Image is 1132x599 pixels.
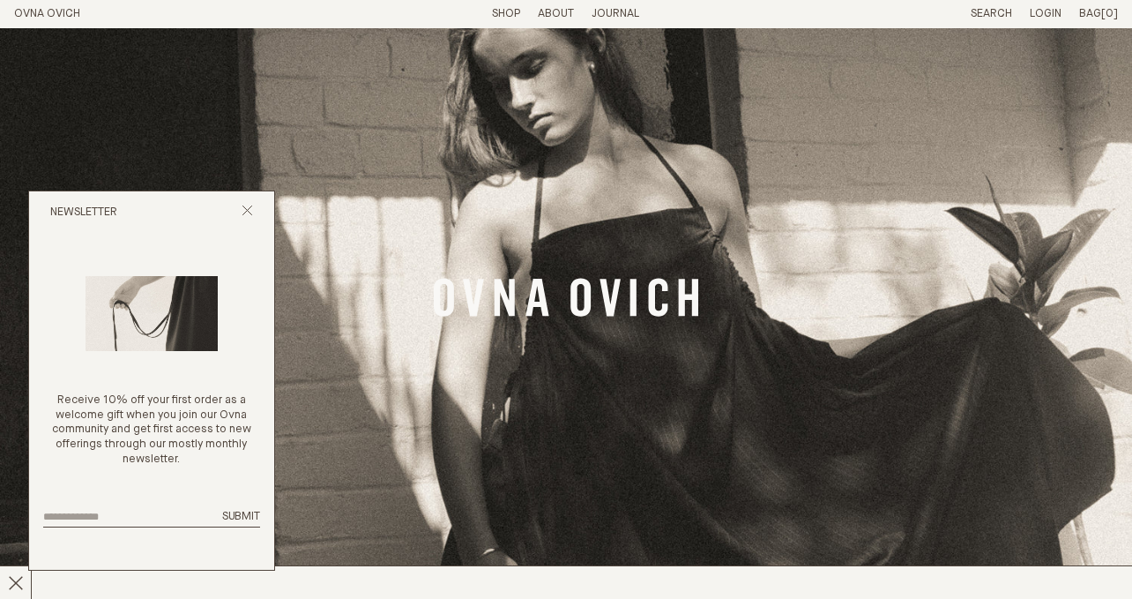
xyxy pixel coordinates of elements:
a: Search [971,8,1012,19]
button: Submit [222,510,260,525]
summary: About [538,7,574,22]
p: Receive 10% off your first order as a welcome gift when you join our Ovna community and get first... [43,393,260,468]
a: Login [1030,8,1061,19]
span: [0] [1101,8,1118,19]
h2: Newsletter [50,206,117,221]
a: Shop [492,8,520,19]
button: Close popup [242,205,253,221]
a: Journal [592,8,639,19]
span: Submit [222,511,260,522]
a: Home [14,8,80,19]
span: Bag [1079,8,1101,19]
a: Banner Link [434,278,698,322]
